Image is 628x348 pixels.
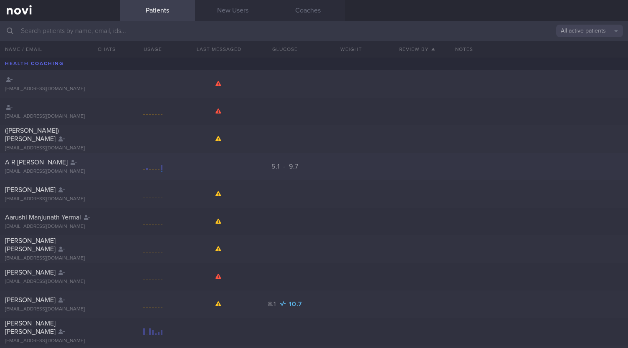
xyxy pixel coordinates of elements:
[5,127,59,142] span: ([PERSON_NAME]) [PERSON_NAME]
[86,41,120,58] button: Chats
[5,113,115,120] div: [EMAIL_ADDRESS][DOMAIN_NAME]
[5,297,56,303] span: [PERSON_NAME]
[450,41,628,58] div: Notes
[5,255,115,262] div: [EMAIL_ADDRESS][DOMAIN_NAME]
[186,41,252,58] button: Last Messaged
[5,86,115,92] div: [EMAIL_ADDRESS][DOMAIN_NAME]
[289,163,298,170] span: 9.7
[384,41,450,58] button: Review By
[268,301,278,308] span: 8.1
[556,25,623,37] button: All active patients
[5,269,56,276] span: [PERSON_NAME]
[318,41,384,58] button: Weight
[5,224,115,230] div: [EMAIL_ADDRESS][DOMAIN_NAME]
[5,187,56,193] span: [PERSON_NAME]
[271,163,281,170] span: 5.1
[283,163,286,170] span: -
[5,196,115,202] div: [EMAIL_ADDRESS][DOMAIN_NAME]
[5,279,115,285] div: [EMAIL_ADDRESS][DOMAIN_NAME]
[120,41,186,58] div: Usage
[5,214,81,221] span: Aarushi Manjunath Yermal
[5,338,115,344] div: [EMAIL_ADDRESS][DOMAIN_NAME]
[5,169,115,175] div: [EMAIL_ADDRESS][DOMAIN_NAME]
[5,320,56,335] span: [PERSON_NAME] [PERSON_NAME]
[289,301,302,308] span: 10.7
[5,237,56,252] span: [PERSON_NAME] [PERSON_NAME]
[5,306,115,313] div: [EMAIL_ADDRESS][DOMAIN_NAME]
[5,145,115,151] div: [EMAIL_ADDRESS][DOMAIN_NAME]
[252,41,318,58] button: Glucose
[5,159,68,166] span: A R [PERSON_NAME]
